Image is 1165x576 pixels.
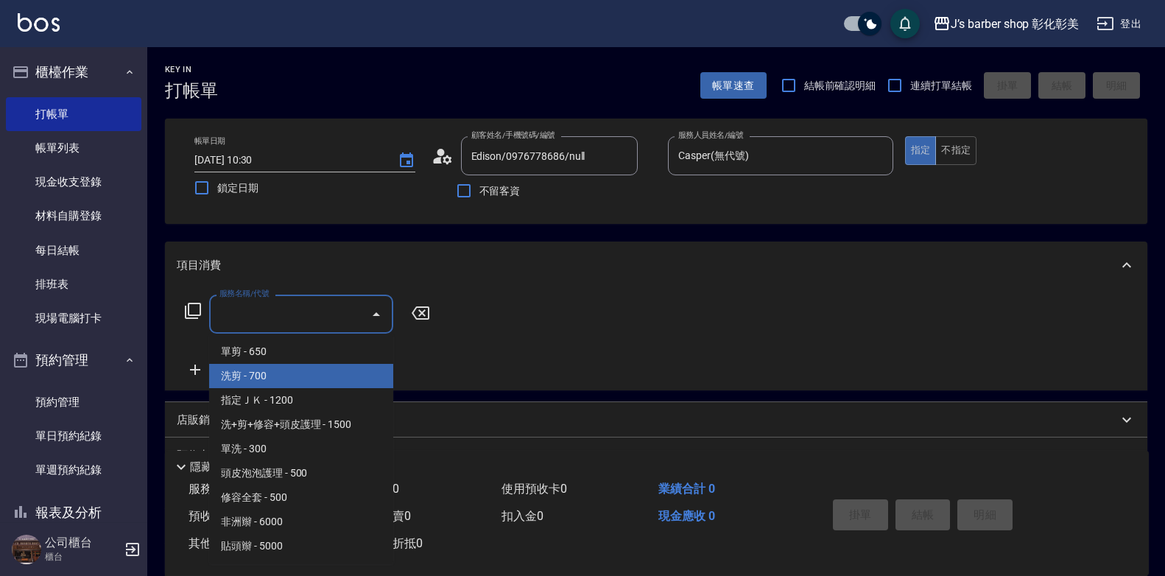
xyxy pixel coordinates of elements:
[678,130,743,141] label: 服務人員姓名/編號
[804,78,876,94] span: 結帳前確認明細
[209,461,393,485] span: 頭皮泡泡護理 - 500
[189,509,254,523] span: 預收卡販賣 0
[1091,10,1147,38] button: 登出
[6,233,141,267] a: 每日結帳
[910,78,972,94] span: 連續打單結帳
[209,510,393,534] span: 非洲辮 - 6000
[6,419,141,453] a: 單日預約紀錄
[6,97,141,131] a: 打帳單
[177,448,232,463] p: 預收卡販賣
[951,15,1079,33] div: J’s barber shop 彰化彰美
[658,509,715,523] span: 現金應收 0
[165,438,1147,473] div: 預收卡販賣
[45,550,120,563] p: 櫃台
[6,199,141,233] a: 材料自購登錄
[890,9,920,38] button: save
[45,535,120,550] h5: 公司櫃台
[927,9,1085,39] button: J’s barber shop 彰化彰美
[209,388,393,412] span: 指定ＪＫ - 1200
[501,482,567,496] span: 使用預收卡 0
[194,136,225,147] label: 帳單日期
[209,437,393,461] span: 單洗 - 300
[209,534,393,558] span: 貼頭辮 - 5000
[365,303,388,326] button: Close
[389,143,424,178] button: Choose date, selected date is 2025-09-21
[217,180,258,196] span: 鎖定日期
[165,242,1147,289] div: 項目消費
[189,536,266,550] span: 其他付款方式 0
[165,65,218,74] h2: Key In
[189,482,242,496] span: 服務消費 0
[905,136,937,165] button: 指定
[6,301,141,335] a: 現場電腦打卡
[479,183,521,199] span: 不留客資
[6,341,141,379] button: 預約管理
[6,267,141,301] a: 排班表
[190,460,256,475] p: 隱藏業績明細
[165,80,218,101] h3: 打帳單
[6,494,141,532] button: 報表及分析
[6,385,141,419] a: 預約管理
[209,412,393,437] span: 洗+剪+修容+頭皮護理 - 1500
[658,482,715,496] span: 業績合計 0
[177,258,221,273] p: 項目消費
[165,402,1147,438] div: 店販銷售
[194,148,383,172] input: YYYY/MM/DD hh:mm
[700,72,767,99] button: 帳單速查
[6,53,141,91] button: 櫃檯作業
[935,136,976,165] button: 不指定
[209,485,393,510] span: 修容全套 - 500
[18,13,60,32] img: Logo
[209,364,393,388] span: 洗剪 - 700
[6,131,141,165] a: 帳單列表
[6,453,141,487] a: 單週預約紀錄
[177,412,221,428] p: 店販銷售
[12,535,41,564] img: Person
[209,340,393,364] span: 單剪 - 650
[219,288,269,299] label: 服務名稱/代號
[471,130,555,141] label: 顧客姓名/手機號碼/編號
[6,165,141,199] a: 現金收支登錄
[501,509,543,523] span: 扣入金 0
